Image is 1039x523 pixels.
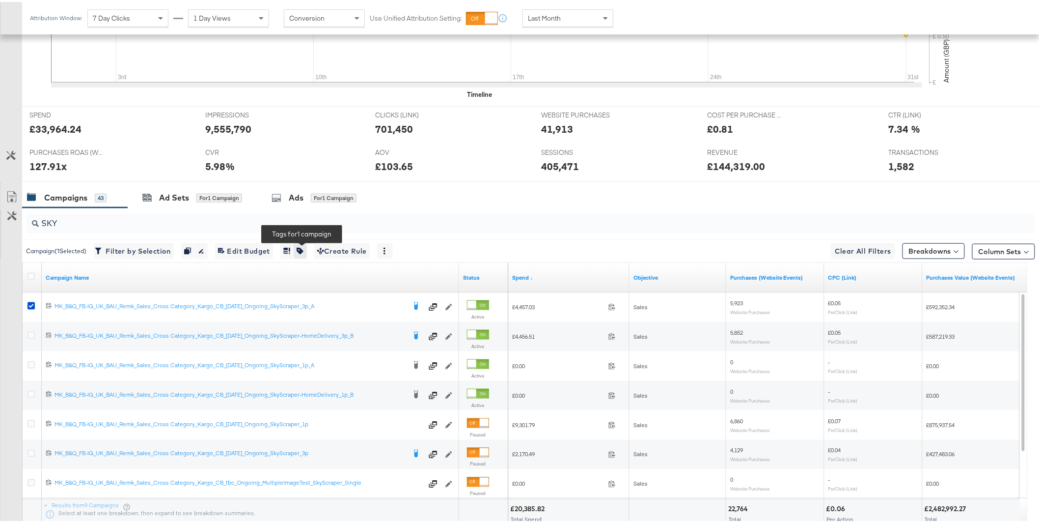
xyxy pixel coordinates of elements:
[828,474,830,482] span: -
[205,120,251,134] div: 9,555,790
[730,474,733,482] span: 0
[730,327,743,334] span: 5,852
[730,307,770,313] sub: Website Purchases
[927,272,1017,280] a: The total value of the purchase actions tracked by your Custom Audience pixel on your website aft...
[46,272,455,280] a: Your campaign name.
[512,419,604,427] span: £9,301.79
[707,157,765,172] div: £144,319.00
[467,88,492,97] div: Timeline
[927,419,955,427] span: £875,937.54
[925,503,969,512] div: £2,482,992.27
[39,208,942,227] input: Search Campaigns by Name, ID or Objective
[55,448,406,456] div: MK_B&Q_FB-IG_UK_BAU_Remk_Sales_Cross Category_Kargo_CB_[DATE]_Ongoing_SkyScraper_3p
[29,13,82,20] div: Attribution Window:
[633,449,648,456] span: Sales
[828,484,858,490] sub: Per Click (Link)
[828,366,858,372] sub: Per Click (Link)
[375,120,413,134] div: 701,450
[828,272,919,280] a: The average cost for each link click you've received from your ad.
[828,396,858,402] sub: Per Click (Link)
[927,478,939,486] span: £0.00
[55,389,406,399] a: MK_B&Q_FB-IG_UK_BAU_Remk_Sales_Cross Category_Kargo_CB_[DATE]_Ongoing_SkyScraper-HomeDelivery_1p_B
[196,192,242,201] div: for 1 Campaign
[729,514,741,522] span: Total
[528,12,561,21] span: Last Month
[55,359,406,369] a: MK_B&Q_FB-IG_UK_BAU_Remk_Sales_Cross Category_Kargo_CB_[DATE]_Ongoing_SkyScraper_1p_A
[29,157,67,172] div: 127.91x
[205,109,279,118] span: IMPRESSIONS
[730,455,770,461] sub: Website Purchases
[512,331,604,338] span: £4,456.51
[633,419,648,427] span: Sales
[55,477,423,487] a: MK_B&Q_FB-IG_UK_BAU_Remk_Sales_Cross Category_Kargo_CB_tbc_Ongoing_MultipleImageTest_SkyScraper_S...
[311,192,356,201] div: for 1 Campaign
[467,312,489,318] label: Active
[633,301,648,309] span: Sales
[633,331,648,338] span: Sales
[55,330,406,338] div: MK_B&Q_FB-IG_UK_BAU_Remk_Sales_Cross Category_Kargo_CB_[DATE]_Ongoing_SkyScraper-HomeDelivery_3p_B
[831,241,895,257] button: Clear All Filters
[942,37,951,81] text: Amount (GBP)
[633,272,722,280] a: Your campaign's objective.
[730,386,733,393] span: 0
[55,418,423,426] div: MK_B&Q_FB-IG_UK_BAU_Remk_Sales_Cross Category_Kargo_CB_[DATE]_Ongoing_SkyScraper_1p
[55,448,406,458] a: MK_B&Q_FB-IG_UK_BAU_Remk_Sales_Cross Category_Kargo_CB_[DATE]_Ongoing_SkyScraper_3p
[55,300,406,310] a: MK_B&Q_FB-IG_UK_BAU_Remk_Sales_Cross Category_Kargo_CB_[DATE]_Ongoing_SkyScraper_3p_A
[205,146,279,155] span: CVR
[317,243,367,256] span: Create Rule
[828,455,858,461] sub: Per Click (Link)
[633,360,648,368] span: Sales
[927,390,939,397] span: £0.00
[828,425,858,431] sub: Per Click (Link)
[289,190,303,202] div: Ads
[730,415,743,423] span: 6,860
[29,120,82,134] div: £33,964.24
[828,415,841,423] span: £0.07
[889,120,921,134] div: 7.34 %
[902,241,965,257] button: Breakdowns
[467,400,489,407] label: Active
[512,478,604,486] span: £0.00
[55,477,423,485] div: MK_B&Q_FB-IG_UK_BAU_Remk_Sales_Cross Category_Kargo_CB_tbc_Ongoing_MultipleImageTest_SkyScraper_S...
[828,297,841,305] span: £0.05
[193,12,231,21] span: 1 Day Views
[730,484,770,490] sub: Website Purchases
[730,366,770,372] sub: Website Purchases
[828,307,858,313] sub: Per Click (Link)
[835,243,891,256] span: Clear All Filters
[730,425,770,431] sub: Website Purchases
[55,418,423,428] a: MK_B&Q_FB-IG_UK_BAU_Remk_Sales_Cross Category_Kargo_CB_[DATE]_Ongoing_SkyScraper_1p
[314,241,370,257] button: Create Rule
[827,514,854,522] span: Per Action
[467,459,489,465] label: Paused
[205,157,235,172] div: 5.98%
[730,396,770,402] sub: Website Purchases
[512,360,604,368] span: £0.00
[728,503,751,512] div: 22,764
[730,445,743,452] span: 4,129
[633,478,648,486] span: Sales
[927,301,955,309] span: £592,352.34
[26,245,86,254] div: Campaign ( 1 Selected)
[707,146,781,155] span: REVENUE
[467,371,489,377] label: Active
[215,241,273,257] button: Edit Budget
[467,489,489,495] label: Paused
[730,356,733,364] span: 0
[29,146,103,155] span: PURCHASES ROAS (WEBSITE EVENTS)
[463,272,504,280] a: Shows the current state of your Ad Campaign.
[828,337,858,343] sub: Per Click (Link)
[972,242,1035,258] button: Column Sets
[633,390,648,397] span: Sales
[512,272,626,280] a: The total amount spent to date.
[375,109,449,118] span: CLICKS (LINK)
[925,514,937,522] span: Total
[93,12,130,21] span: 7 Day Clicks
[29,109,103,118] span: SPEND
[370,12,462,21] label: Use Unified Attribution Setting:
[94,241,174,257] button: Filter by Selection
[97,243,171,256] span: Filter by Selection
[541,146,615,155] span: SESSIONS
[375,146,449,155] span: AOV
[730,297,743,305] span: 5,923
